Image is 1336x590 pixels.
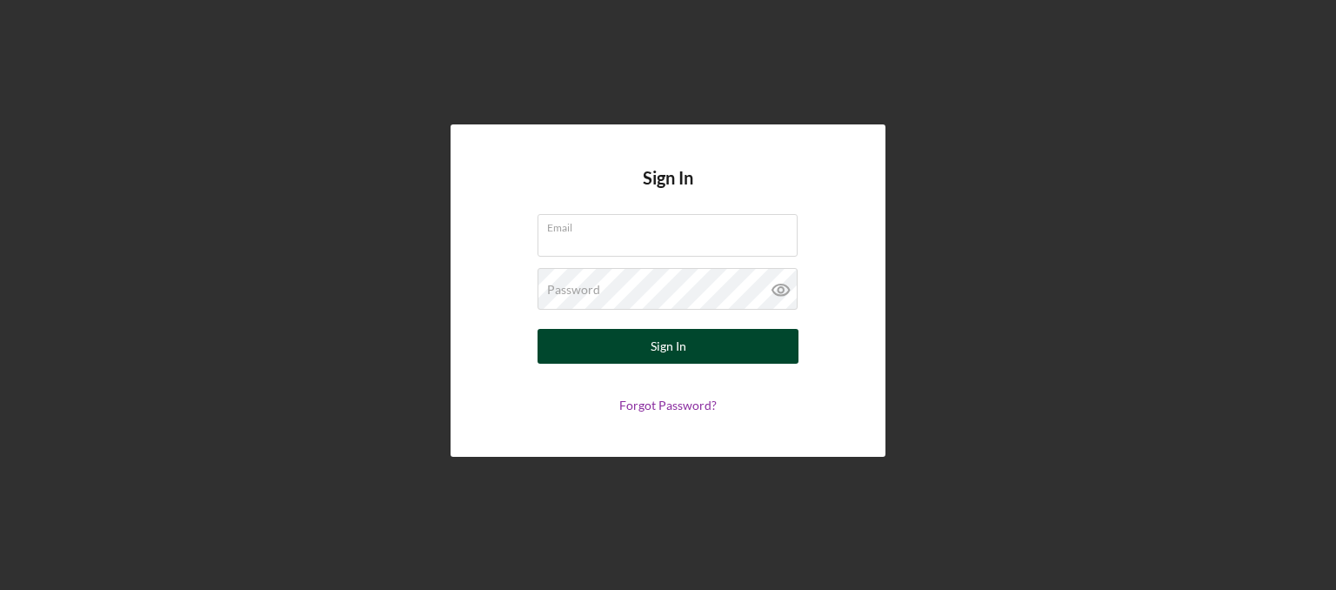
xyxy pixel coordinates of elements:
[619,398,717,412] a: Forgot Password?
[651,329,686,364] div: Sign In
[547,283,600,297] label: Password
[538,329,798,364] button: Sign In
[643,168,693,214] h4: Sign In
[547,215,798,234] label: Email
